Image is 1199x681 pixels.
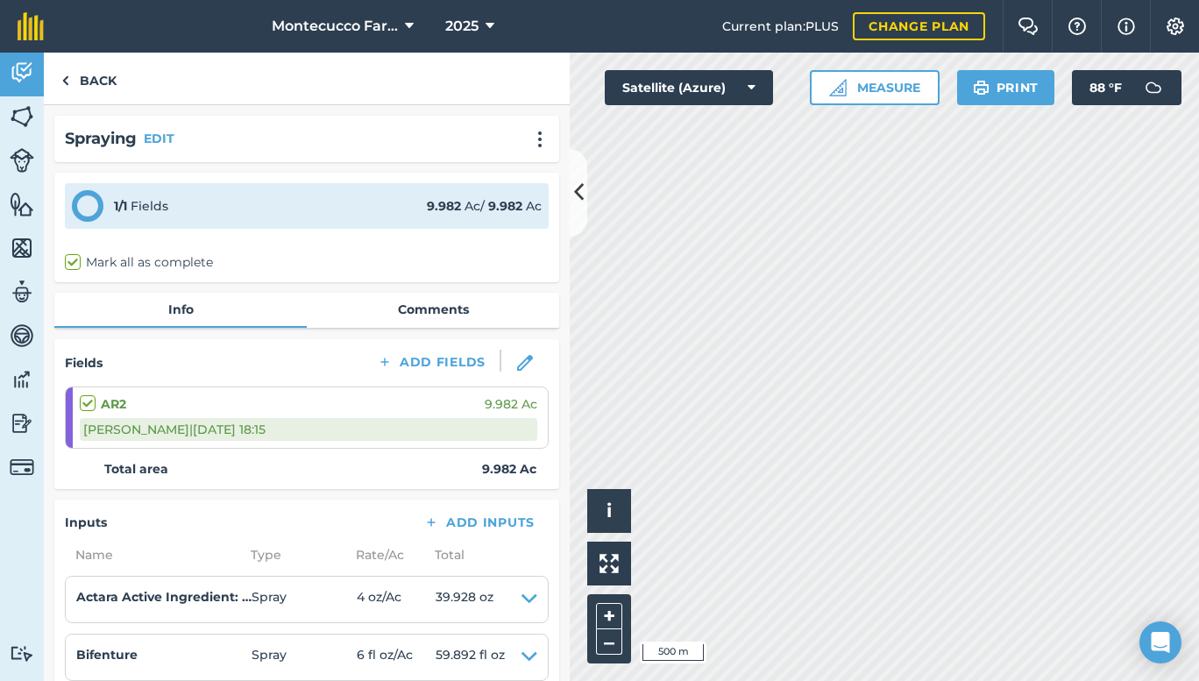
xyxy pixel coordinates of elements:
img: svg+xml;base64,PHN2ZyB3aWR0aD0iMTgiIGhlaWdodD0iMTgiIHZpZXdCb3g9IjAgMCAxOCAxOCIgZmlsbD0ibm9uZSIgeG... [517,355,533,371]
span: Total [424,545,465,564]
img: svg+xml;base64,PHN2ZyB4bWxucz0iaHR0cDovL3d3dy53My5vcmcvMjAwMC9zdmciIHdpZHRoPSIyMCIgaGVpZ2h0PSIyNC... [529,131,550,148]
img: svg+xml;base64,PD94bWwgdmVyc2lvbj0iMS4wIiBlbmNvZGluZz0idXRmLTgiPz4KPCEtLSBHZW5lcmF0b3I6IEFkb2JlIE... [1136,70,1171,105]
span: 59.892 fl oz [436,645,505,670]
h2: Spraying [65,126,137,152]
span: Montecucco Farms [272,16,398,37]
img: svg+xml;base64,PHN2ZyB4bWxucz0iaHR0cDovL3d3dy53My5vcmcvMjAwMC9zdmciIHdpZHRoPSI5IiBoZWlnaHQ9IjI0Ii... [61,70,69,91]
img: svg+xml;base64,PD94bWwgdmVyc2lvbj0iMS4wIiBlbmNvZGluZz0idXRmLTgiPz4KPCEtLSBHZW5lcmF0b3I6IEFkb2JlIE... [10,279,34,305]
strong: 9.982 [488,198,522,214]
h4: Fields [65,353,103,372]
strong: Total area [104,459,168,479]
strong: AR2 [101,394,126,414]
button: Measure [810,70,940,105]
h4: Bifenture [76,645,252,664]
summary: Actara Active Ingredient: Thiamethoxam PHI 7 days Target Pest AphidsSpray4 oz/Ac39.928 oz [76,587,537,612]
img: svg+xml;base64,PD94bWwgdmVyc2lvbj0iMS4wIiBlbmNvZGluZz0idXRmLTgiPz4KPCEtLSBHZW5lcmF0b3I6IEFkb2JlIE... [10,410,34,436]
img: svg+xml;base64,PHN2ZyB4bWxucz0iaHR0cDovL3d3dy53My5vcmcvMjAwMC9zdmciIHdpZHRoPSIxOSIgaGVpZ2h0PSIyNC... [973,77,990,98]
img: svg+xml;base64,PHN2ZyB4bWxucz0iaHR0cDovL3d3dy53My5vcmcvMjAwMC9zdmciIHdpZHRoPSI1NiIgaGVpZ2h0PSI2MC... [10,191,34,217]
a: Back [44,53,134,104]
strong: 1 / 1 [114,198,127,214]
span: Spray [252,587,357,612]
span: i [607,500,612,521]
strong: 9.982 Ac [482,459,536,479]
span: 4 oz / Ac [357,587,436,612]
h4: Inputs [65,513,107,532]
span: Type [240,545,345,564]
button: Satellite (Azure) [605,70,773,105]
span: 6 fl oz / Ac [357,645,436,670]
span: Current plan : PLUS [722,17,839,36]
img: svg+xml;base64,PD94bWwgdmVyc2lvbj0iMS4wIiBlbmNvZGluZz0idXRmLTgiPz4KPCEtLSBHZW5lcmF0b3I6IEFkb2JlIE... [10,366,34,393]
div: Ac / Ac [427,196,542,216]
img: svg+xml;base64,PD94bWwgdmVyc2lvbj0iMS4wIiBlbmNvZGluZz0idXRmLTgiPz4KPCEtLSBHZW5lcmF0b3I6IEFkb2JlIE... [10,455,34,479]
span: 2025 [445,16,479,37]
img: svg+xml;base64,PHN2ZyB4bWxucz0iaHR0cDovL3d3dy53My5vcmcvMjAwMC9zdmciIHdpZHRoPSI1NiIgaGVpZ2h0PSI2MC... [10,235,34,261]
img: Four arrows, one pointing top left, one top right, one bottom right and the last bottom left [599,554,619,573]
span: Spray [252,645,357,670]
div: Fields [114,196,168,216]
div: [PERSON_NAME] | [DATE] 18:15 [80,418,537,441]
h4: Actara Active Ingredient: Thiamethoxam PHI 7 days Target Pest Aphids [76,587,252,607]
img: svg+xml;base64,PHN2ZyB4bWxucz0iaHR0cDovL3d3dy53My5vcmcvMjAwMC9zdmciIHdpZHRoPSI1NiIgaGVpZ2h0PSI2MC... [10,103,34,130]
a: Change plan [853,12,985,40]
span: 9.982 Ac [485,394,537,414]
button: Print [957,70,1055,105]
span: 39.928 oz [436,587,493,612]
img: A question mark icon [1067,18,1088,35]
button: + [596,603,622,629]
button: EDIT [144,129,174,148]
span: Rate/ Ac [345,545,424,564]
span: 88 ° F [1089,70,1122,105]
div: Open Intercom Messenger [1139,621,1181,663]
img: svg+xml;base64,PD94bWwgdmVyc2lvbj0iMS4wIiBlbmNvZGluZz0idXRmLTgiPz4KPCEtLSBHZW5lcmF0b3I6IEFkb2JlIE... [10,645,34,662]
button: i [587,489,631,533]
img: Ruler icon [829,79,847,96]
a: Comments [307,293,559,326]
img: fieldmargin Logo [18,12,44,40]
button: – [596,629,622,655]
button: 88 °F [1072,70,1181,105]
a: Info [54,293,307,326]
img: Two speech bubbles overlapping with the left bubble in the forefront [1018,18,1039,35]
img: svg+xml;base64,PD94bWwgdmVyc2lvbj0iMS4wIiBlbmNvZGluZz0idXRmLTgiPz4KPCEtLSBHZW5lcmF0b3I6IEFkb2JlIE... [10,323,34,349]
button: Add Fields [363,350,500,374]
img: A cog icon [1165,18,1186,35]
button: Add Inputs [409,510,549,535]
span: Name [65,545,240,564]
label: Mark all as complete [65,253,213,272]
img: svg+xml;base64,PD94bWwgdmVyc2lvbj0iMS4wIiBlbmNvZGluZz0idXRmLTgiPz4KPCEtLSBHZW5lcmF0b3I6IEFkb2JlIE... [10,60,34,86]
img: svg+xml;base64,PD94bWwgdmVyc2lvbj0iMS4wIiBlbmNvZGluZz0idXRmLTgiPz4KPCEtLSBHZW5lcmF0b3I6IEFkb2JlIE... [10,148,34,173]
strong: 9.982 [427,198,461,214]
img: svg+xml;base64,PHN2ZyB4bWxucz0iaHR0cDovL3d3dy53My5vcmcvMjAwMC9zdmciIHdpZHRoPSIxNyIgaGVpZ2h0PSIxNy... [1117,16,1135,37]
summary: BifentureSpray6 fl oz/Ac59.892 fl oz [76,645,537,670]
